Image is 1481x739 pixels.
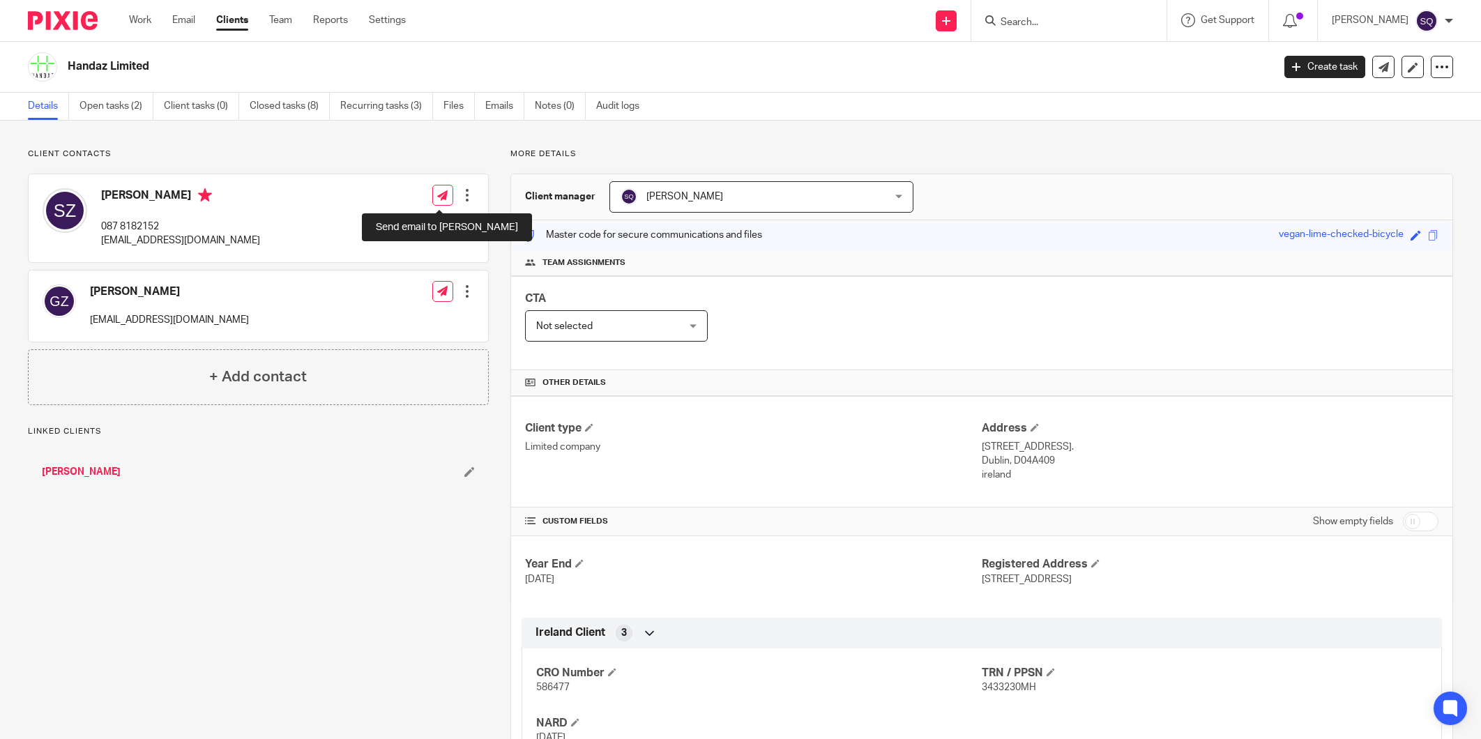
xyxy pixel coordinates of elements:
a: Clients [216,13,248,27]
p: More details [510,148,1453,160]
a: Reports [313,13,348,27]
a: Files [443,93,475,120]
a: Email [172,13,195,27]
a: Client tasks (0) [164,93,239,120]
h4: Year End [525,557,982,572]
span: CTA [525,293,546,304]
a: Notes (0) [535,93,586,120]
span: [PERSON_NAME] [646,192,723,201]
span: [DATE] [525,574,554,584]
a: Team [269,13,292,27]
label: Show empty fields [1313,515,1393,528]
span: 586477 [536,683,570,692]
input: Search [999,17,1125,29]
span: 3433230MH [982,683,1036,692]
p: Limited company [525,440,982,454]
span: Not selected [536,321,593,331]
span: Get Support [1201,15,1254,25]
div: vegan-lime-checked-bicycle [1279,227,1404,243]
h2: Handaz Limited [68,59,1024,74]
h4: CRO Number [536,666,982,680]
a: Audit logs [596,93,650,120]
a: Create task [1284,56,1365,78]
img: svg%3E [43,284,76,318]
span: Ireland Client [536,625,605,640]
h4: Client type [525,421,982,436]
img: svg%3E [43,188,87,233]
a: Closed tasks (8) [250,93,330,120]
a: Open tasks (2) [79,93,153,120]
img: svg%3E [621,188,637,205]
h4: TRN / PPSN [982,666,1427,680]
h4: NARD [536,716,982,731]
span: Other details [542,377,606,388]
p: [STREET_ADDRESS]. [982,440,1438,454]
img: Pixie [28,11,98,30]
p: [EMAIL_ADDRESS][DOMAIN_NAME] [90,313,249,327]
span: Team assignments [542,257,625,268]
p: ireland [982,468,1438,482]
span: [STREET_ADDRESS] [982,574,1072,584]
h3: Client manager [525,190,595,204]
p: [PERSON_NAME] [1332,13,1408,27]
a: Recurring tasks (3) [340,93,433,120]
a: Details [28,93,69,120]
a: Work [129,13,151,27]
i: Primary [198,188,212,202]
h4: Address [982,421,1438,436]
p: Dublin, D04A409 [982,454,1438,468]
h4: Registered Address [982,557,1438,572]
h4: CUSTOM FIELDS [525,516,982,527]
span: 3 [621,626,627,640]
p: Master code for secure communications and files [522,228,762,242]
h4: [PERSON_NAME] [101,188,260,206]
h4: + Add contact [209,366,307,388]
a: [PERSON_NAME] [42,465,121,479]
img: Logo.jpg [28,52,57,82]
h4: [PERSON_NAME] [90,284,249,299]
a: Settings [369,13,406,27]
p: Linked clients [28,426,489,437]
img: svg%3E [1415,10,1438,32]
a: Emails [485,93,524,120]
p: [EMAIL_ADDRESS][DOMAIN_NAME] [101,234,260,247]
p: Client contacts [28,148,489,160]
p: 087 8182152 [101,220,260,234]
